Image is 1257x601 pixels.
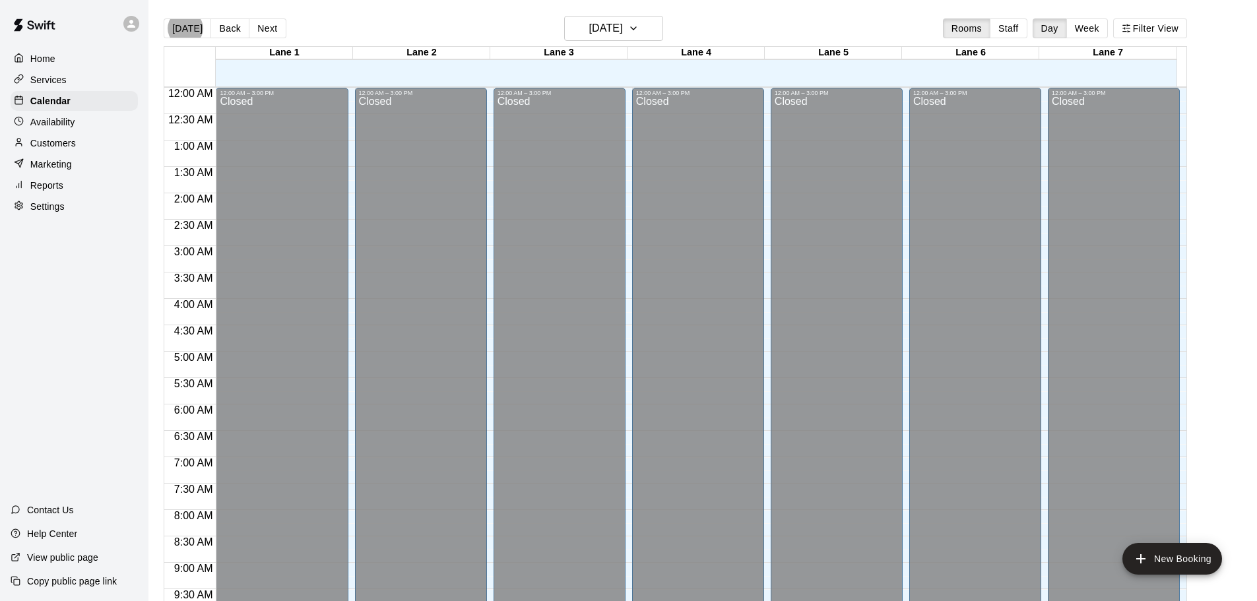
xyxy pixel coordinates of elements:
[943,18,990,38] button: Rooms
[30,115,75,129] p: Availability
[913,90,1037,96] div: 12:00 AM – 3:00 PM
[171,272,216,284] span: 3:30 AM
[11,197,138,216] a: Settings
[30,200,65,213] p: Settings
[11,154,138,174] a: Marketing
[990,18,1027,38] button: Staff
[171,589,216,600] span: 9:30 AM
[27,551,98,564] p: View public page
[1033,18,1067,38] button: Day
[628,47,765,59] div: Lane 4
[765,47,902,59] div: Lane 5
[164,18,211,38] button: [DATE]
[11,70,138,90] a: Services
[490,47,628,59] div: Lane 3
[171,510,216,521] span: 8:00 AM
[498,90,622,96] div: 12:00 AM – 3:00 PM
[165,114,216,125] span: 12:30 AM
[171,325,216,336] span: 4:30 AM
[11,133,138,153] a: Customers
[902,47,1039,59] div: Lane 6
[171,352,216,363] span: 5:00 AM
[220,90,344,96] div: 12:00 AM – 3:00 PM
[353,47,490,59] div: Lane 2
[210,18,249,38] button: Back
[1066,18,1108,38] button: Week
[216,47,353,59] div: Lane 1
[11,49,138,69] a: Home
[27,575,117,588] p: Copy public page link
[11,91,138,111] a: Calendar
[171,563,216,574] span: 9:00 AM
[564,16,663,41] button: [DATE]
[171,431,216,442] span: 6:30 AM
[30,179,63,192] p: Reports
[171,246,216,257] span: 3:00 AM
[27,527,77,540] p: Help Center
[171,220,216,231] span: 2:30 AM
[249,18,286,38] button: Next
[165,88,216,99] span: 12:00 AM
[30,137,76,150] p: Customers
[171,536,216,548] span: 8:30 AM
[775,90,899,96] div: 12:00 AM – 3:00 PM
[1122,543,1222,575] button: add
[1052,90,1176,96] div: 12:00 AM – 3:00 PM
[636,90,760,96] div: 12:00 AM – 3:00 PM
[589,19,623,38] h6: [DATE]
[30,52,55,65] p: Home
[171,299,216,310] span: 4:00 AM
[30,94,71,108] p: Calendar
[11,175,138,195] a: Reports
[171,141,216,152] span: 1:00 AM
[171,457,216,468] span: 7:00 AM
[171,167,216,178] span: 1:30 AM
[1039,47,1176,59] div: Lane 7
[30,158,72,171] p: Marketing
[171,404,216,416] span: 6:00 AM
[11,112,138,132] a: Availability
[171,193,216,205] span: 2:00 AM
[27,503,74,517] p: Contact Us
[171,484,216,495] span: 7:30 AM
[30,73,67,86] p: Services
[1113,18,1187,38] button: Filter View
[171,378,216,389] span: 5:30 AM
[359,90,483,96] div: 12:00 AM – 3:00 PM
